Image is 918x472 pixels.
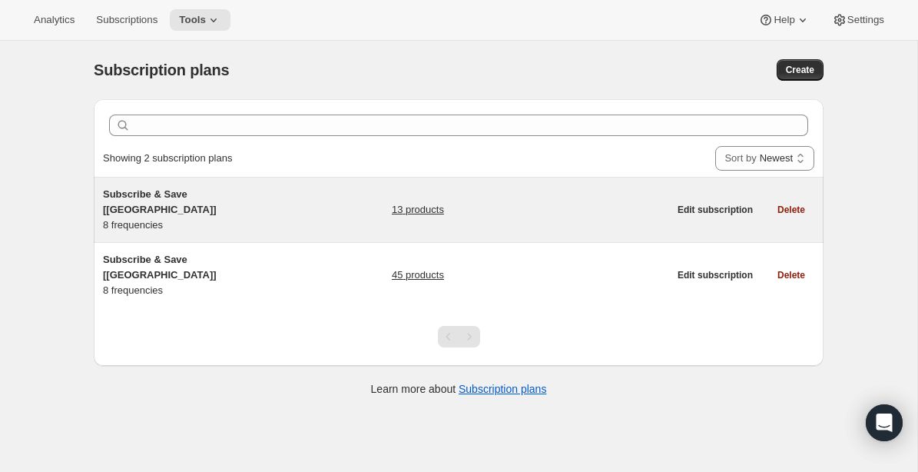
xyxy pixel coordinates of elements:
span: Delete [777,269,805,281]
button: Create [777,59,824,81]
span: Tools [179,14,206,26]
span: Edit subscription [678,204,753,216]
button: Analytics [25,9,84,31]
button: Delete [768,199,814,221]
div: 8 frequencies [103,252,295,298]
span: Subscribe & Save [[GEOGRAPHIC_DATA]] [103,188,217,215]
button: Edit subscription [668,264,762,286]
a: Subscription plans [459,383,546,395]
p: Learn more about [371,381,547,397]
span: Settings [847,14,884,26]
a: 45 products [392,268,444,283]
span: Subscriptions [96,14,157,26]
button: Delete [768,264,814,286]
div: Open Intercom Messenger [866,404,903,441]
span: Subscription plans [94,61,229,78]
span: Help [774,14,794,26]
span: Edit subscription [678,269,753,281]
button: Settings [823,9,893,31]
button: Subscriptions [87,9,167,31]
span: Delete [777,204,805,216]
span: Analytics [34,14,75,26]
button: Edit subscription [668,199,762,221]
span: Subscribe & Save [[GEOGRAPHIC_DATA]] [103,254,217,281]
span: Showing 2 subscription plans [103,152,232,164]
span: Create [786,64,814,76]
nav: Pagination [438,326,480,347]
a: 13 products [392,202,444,218]
button: Tools [170,9,230,31]
div: 8 frequencies [103,187,295,233]
button: Help [749,9,819,31]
